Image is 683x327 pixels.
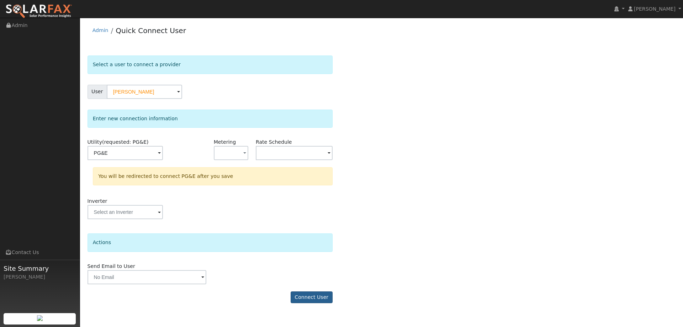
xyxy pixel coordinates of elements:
[291,291,333,304] button: Connect User
[88,205,163,219] input: Select an Inverter
[37,315,43,321] img: retrieve
[116,26,186,35] a: Quick Connect User
[88,110,333,128] div: Enter new connection information
[214,138,236,146] label: Metering
[88,233,333,252] div: Actions
[88,56,333,74] div: Select a user to connect a provider
[256,138,292,146] label: Rate Schedule
[93,167,333,185] div: You will be redirected to connect PG&E after you save
[88,85,107,99] span: User
[88,263,135,270] label: Send Email to User
[4,264,76,273] span: Site Summary
[88,138,149,146] label: Utility
[102,139,149,145] span: (requested: PG&E)
[88,270,206,284] input: No Email
[88,146,163,160] input: Select a Utility
[107,85,182,99] input: Select a User
[4,273,76,281] div: [PERSON_NAME]
[634,6,676,12] span: [PERSON_NAME]
[88,197,107,205] label: Inverter
[92,27,108,33] a: Admin
[5,4,72,19] img: SolarFax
